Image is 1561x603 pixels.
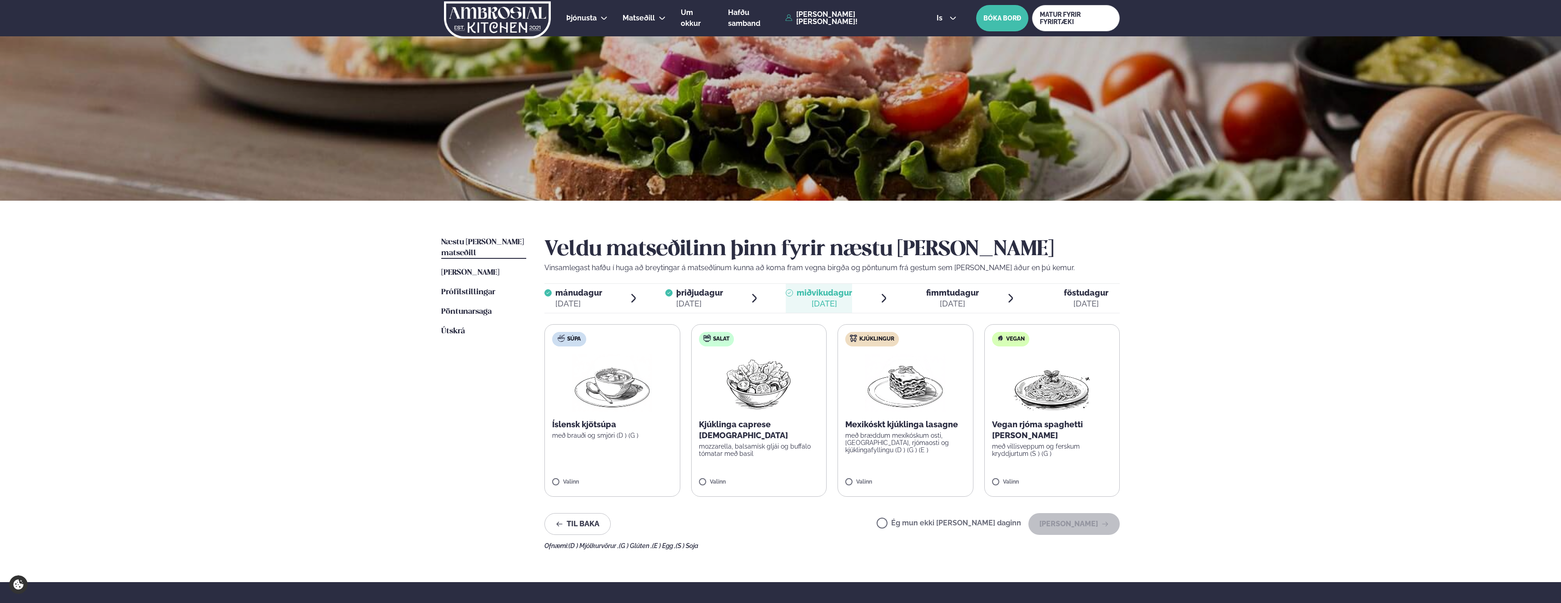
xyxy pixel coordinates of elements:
[555,298,602,309] div: [DATE]
[699,419,819,441] p: Kjúklinga caprese [DEMOGRAPHIC_DATA]
[552,419,673,430] p: Íslensk kjötsúpa
[544,542,1120,549] div: Ofnæmi:
[797,298,852,309] div: [DATE]
[441,306,492,317] a: Pöntunarsaga
[728,8,760,28] span: Hafðu samband
[926,298,979,309] div: [DATE]
[623,14,655,22] span: Matseðill
[441,287,495,298] a: Prófílstillingar
[652,542,676,549] span: (E ) Egg ,
[845,432,966,454] p: með bræddum mexíkóskum osti, [GEOGRAPHIC_DATA], rjómaosti og kjúklingafyllingu (D ) (G ) (E )
[1012,354,1092,412] img: Spagetti.png
[441,238,524,257] span: Næstu [PERSON_NAME] matseðill
[926,288,979,297] span: fimmtudagur
[441,237,526,259] a: Næstu [PERSON_NAME] matseðill
[1032,5,1120,31] a: MATUR FYRIR FYRIRTÆKI
[441,327,465,335] span: Útskrá
[785,11,916,25] a: [PERSON_NAME] [PERSON_NAME]!
[703,335,711,342] img: salad.svg
[552,432,673,439] p: með brauði og smjöri (D ) (G )
[681,8,701,28] span: Um okkur
[441,308,492,316] span: Pöntunarsaga
[937,15,945,22] span: is
[566,13,597,24] a: Þjónusta
[676,288,723,297] span: þriðjudagur
[1064,288,1108,297] span: föstudagur
[544,513,611,535] button: Til baka
[555,288,602,297] span: mánudagur
[441,269,499,277] span: [PERSON_NAME]
[572,354,652,412] img: Soup.png
[718,354,799,412] img: Salad.png
[676,542,698,549] span: (S ) Soja
[1006,336,1025,343] span: Vegan
[1064,298,1108,309] div: [DATE]
[728,7,781,29] a: Hafðu samband
[845,419,966,430] p: Mexikóskt kjúklinga lasagne
[623,13,655,24] a: Matseðill
[567,336,581,343] span: Súpa
[544,262,1120,273] p: Vinsamlegast hafðu í huga að breytingar á matseðlinum kunna að koma fram vegna birgða og pöntunum...
[992,419,1112,441] p: Vegan rjóma spaghetti [PERSON_NAME]
[441,267,499,278] a: [PERSON_NAME]
[443,1,552,39] img: logo
[441,288,495,296] span: Prófílstillingar
[992,443,1112,457] p: með villisveppum og ferskum kryddjurtum (S ) (G )
[558,335,565,342] img: soup.svg
[544,237,1120,262] h2: Veldu matseðilinn þinn fyrir næstu [PERSON_NAME]
[1028,513,1120,535] button: [PERSON_NAME]
[865,354,945,412] img: Lasagna.png
[850,335,857,342] img: chicken.svg
[441,326,465,337] a: Útskrá
[699,443,819,457] p: mozzarella, balsamísk gljái og buffalo tómatar með basil
[676,298,723,309] div: [DATE]
[797,288,852,297] span: miðvikudagur
[713,336,729,343] span: Salat
[569,542,619,549] span: (D ) Mjólkurvörur ,
[997,335,1004,342] img: Vegan.svg
[566,14,597,22] span: Þjónusta
[929,15,963,22] button: is
[9,575,28,594] a: Cookie settings
[976,5,1028,31] button: BÓKA BORÐ
[619,542,652,549] span: (G ) Glúten ,
[681,7,713,29] a: Um okkur
[859,336,894,343] span: Kjúklingur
